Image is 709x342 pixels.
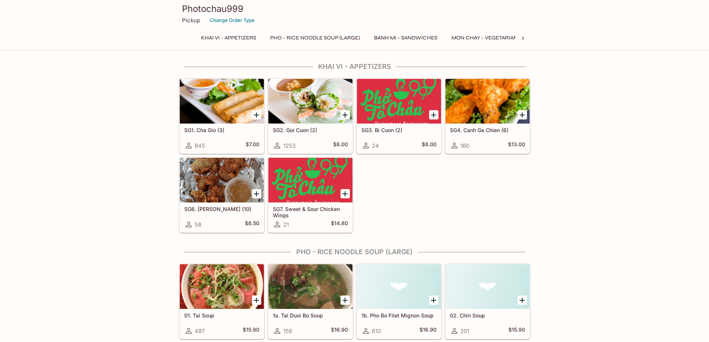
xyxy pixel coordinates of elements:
h5: $14.80 [331,220,348,229]
a: 1b. Pho Bo Filet Mignon Soup610$16.90 [357,264,441,339]
h5: $15.90 [508,326,525,335]
span: 201 [460,327,469,335]
a: 02. Chin Soup201$15.90 [445,264,530,339]
span: 21 [283,221,289,228]
a: SG2. Goi Cuon (2)1253$8.00 [268,79,353,154]
button: Change Order Type [206,15,258,26]
h5: $8.00 [422,141,437,150]
a: SG4. Canh Ga Chien (6)160$13.00 [445,79,530,154]
button: Add 1a. Tai Duoi Bo Soup [341,295,350,305]
span: 58 [195,221,201,228]
button: Add 02. Chin Soup [518,295,527,305]
div: 1b. Pho Bo Filet Mignon Soup [357,264,441,309]
h5: 1b. Pho Bo Filet Mignon Soup [361,312,437,319]
div: SG7. Sweet & Sour Chicken Wings [268,158,352,202]
button: Add SG1. Cha Gio (3) [252,110,261,119]
h5: SG2. Goi Cuon (2) [273,127,348,133]
div: SG1. Cha Gio (3) [180,79,264,124]
div: SG4. Canh Ga Chien (6) [445,79,530,124]
div: SG3. Bi Cuon (2) [357,79,441,124]
div: 1a. Tai Duoi Bo Soup [268,264,352,309]
span: 610 [372,327,381,335]
h5: 02. Chin Soup [450,312,525,319]
a: SG3. Bi Cuon (2)24$8.00 [357,79,441,154]
h5: 1a. Tai Duoi Bo Soup [273,312,348,319]
span: 160 [460,142,469,149]
h4: Khai Vi - Appetizers [179,63,530,71]
h5: $7.00 [246,141,259,150]
h5: $16.90 [331,326,348,335]
button: Add SG3. Bi Cuon (2) [429,110,438,119]
div: SG2. Goi Cuon (2) [268,79,352,124]
span: 845 [195,142,205,149]
span: 487 [195,327,205,335]
h5: $13.00 [508,141,525,150]
a: 01. Tai Soup487$15.90 [179,264,264,339]
button: Pho - Rice Noodle Soup (Large) [266,33,364,43]
button: Add 01. Tai Soup [252,295,261,305]
h5: SG4. Canh Ga Chien (6) [450,127,525,133]
h5: $16.90 [419,326,437,335]
h5: 01. Tai Soup [184,312,259,319]
button: Khai Vi - Appetizers [197,33,260,43]
button: Add SG2. Goi Cuon (2) [341,110,350,119]
div: SG6. Hoanh Thanh Chien (10) [180,158,264,202]
h5: SG7. Sweet & Sour Chicken Wings [273,206,348,218]
a: SG6. [PERSON_NAME] (10)58$8.50 [179,157,264,233]
a: SG1. Cha Gio (3)845$7.00 [179,79,264,154]
p: Pickup [182,17,200,24]
h5: $15.90 [243,326,259,335]
h5: $8.00 [333,141,348,150]
span: 1253 [283,142,296,149]
button: Add SG6. Hoanh Thanh Chien (10) [252,189,261,198]
button: Mon Chay - Vegetarian Entrees [447,33,547,43]
button: Banh Mi - Sandwiches [370,33,441,43]
h5: $8.50 [245,220,259,229]
h5: SG1. Cha Gio (3) [184,127,259,133]
a: SG7. Sweet & Sour Chicken Wings21$14.80 [268,157,353,233]
div: 01. Tai Soup [180,264,264,309]
button: Add SG7. Sweet & Sour Chicken Wings [341,189,350,198]
span: 24 [372,142,379,149]
div: 02. Chin Soup [445,264,530,309]
button: Add 1b. Pho Bo Filet Mignon Soup [429,295,438,305]
h5: SG3. Bi Cuon (2) [361,127,437,133]
button: Add SG4. Canh Ga Chien (6) [518,110,527,119]
span: 156 [283,327,292,335]
h3: Photochau999 [182,3,527,15]
h5: SG6. [PERSON_NAME] (10) [184,206,259,212]
h4: Pho - Rice Noodle Soup (Large) [179,248,530,256]
a: 1a. Tai Duoi Bo Soup156$16.90 [268,264,353,339]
